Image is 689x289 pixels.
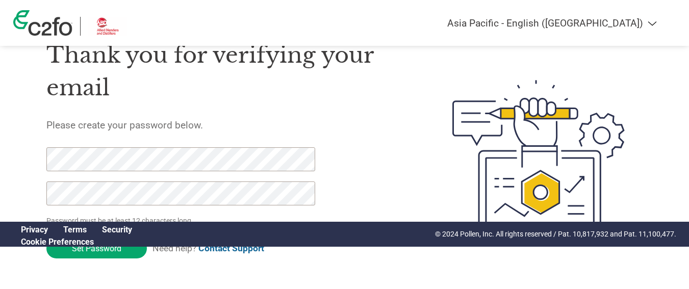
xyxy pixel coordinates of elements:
img: c2fo logo [13,10,72,36]
input: Set Password [46,239,147,258]
img: Allied Blenders and Distillers Limited [88,17,127,36]
a: Contact Support [198,243,264,253]
p: © 2024 Pollen, Inc. All rights reserved / Pat. 10,817,932 and Pat. 11,100,477. [435,229,676,240]
a: Security [102,225,132,234]
span: Need help? [152,243,264,253]
a: Privacy [21,225,48,234]
a: Cookie Preferences, opens a dedicated popup modal window [21,237,94,247]
div: Open Cookie Preferences Modal [13,237,140,247]
a: Terms [63,225,87,234]
h5: Please create your password below. [46,119,404,131]
h1: Thank you for verifying your email [46,39,404,104]
p: Password must be at least 12 characters long [46,216,319,226]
